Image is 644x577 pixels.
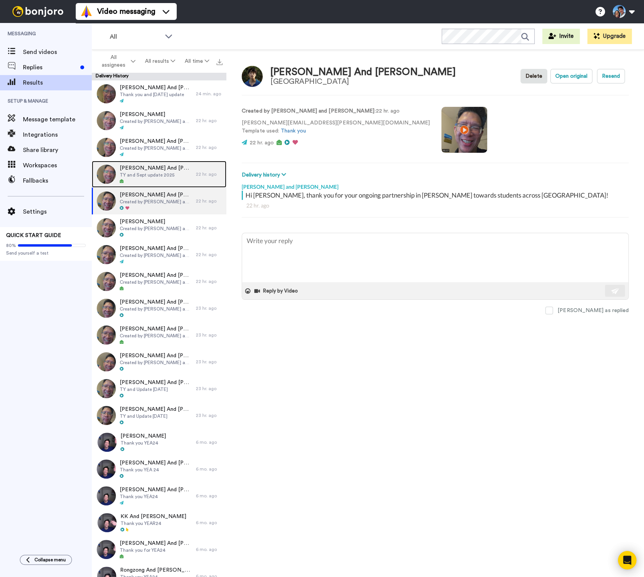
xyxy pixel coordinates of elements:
[120,325,192,333] span: [PERSON_NAME] And [PERSON_NAME]
[97,379,116,398] img: 0c472a4d-076b-40d3-9b7b-e72f342646dc-thumb.jpg
[550,69,592,83] button: Open original
[23,207,92,216] span: Settings
[80,5,93,18] img: vm-color.svg
[92,73,226,80] div: Delivery History
[92,429,226,456] a: [PERSON_NAME]Thank you YEA246 mo. ago
[110,32,161,41] span: All
[120,494,192,500] span: Thank you YEA24
[97,84,116,103] img: d8509675-8f6b-462b-add9-d9a50d8a6bd1-thumb.jpg
[120,145,192,151] span: Created by [PERSON_NAME] and [PERSON_NAME]
[120,459,192,467] span: [PERSON_NAME] And [PERSON_NAME]
[242,107,430,115] p: : 22 hr. ago
[120,386,192,392] span: TY and Update [DATE]
[98,513,117,532] img: 78a7912c-cb78-415d-899b-b5bf38f65078-thumb.jpg
[120,486,192,494] span: [PERSON_NAME] And [PERSON_NAME]
[23,63,77,72] span: Replies
[196,520,223,526] div: 6 mo. ago
[242,108,374,114] strong: Created by [PERSON_NAME] and [PERSON_NAME]
[520,69,547,83] button: Delete
[196,386,223,392] div: 23 hr. ago
[92,241,226,268] a: [PERSON_NAME] And [PERSON_NAME]Created by [PERSON_NAME] and [PERSON_NAME]22 hr. ago
[120,520,186,526] span: Thank you YEAR24
[120,298,192,306] span: [PERSON_NAME] And [PERSON_NAME]
[196,118,223,124] div: 22 hr. ago
[92,402,226,429] a: [PERSON_NAME] And [PERSON_NAME] LowTY and Update [DATE]23 hr. ago
[92,161,226,188] a: [PERSON_NAME] And [PERSON_NAME]TY and Sept update 202522 hr. ago
[92,348,226,375] a: [PERSON_NAME] And [PERSON_NAME]Created by [PERSON_NAME] and [PERSON_NAME]23 hr. ago
[97,218,116,237] img: eebbc228-cbdf-4945-90be-587dc7950ffe-thumb.jpg
[120,199,192,205] span: Created by [PERSON_NAME] and [PERSON_NAME]
[120,271,192,279] span: [PERSON_NAME] And [PERSON_NAME]
[270,67,456,78] div: [PERSON_NAME] And [PERSON_NAME]
[196,412,223,418] div: 23 hr. ago
[92,456,226,482] a: [PERSON_NAME] And [PERSON_NAME]Thank you YEA 246 mo. ago
[97,6,155,17] span: Video messaging
[120,252,192,258] span: Created by [PERSON_NAME] and [PERSON_NAME]
[120,279,192,285] span: Created by [PERSON_NAME] and [PERSON_NAME]
[92,375,226,402] a: [PERSON_NAME] And [PERSON_NAME]TY and Update [DATE]23 hr. ago
[196,252,223,258] div: 22 hr. ago
[97,245,116,264] img: fe632705-8acf-4a7d-9ca4-01b5a31a2e0b-thumb.jpg
[97,165,116,184] img: a84046a7-febf-4de4-b3aa-52094b94c038-thumb.jpg
[246,191,627,200] div: Hi [PERSON_NAME], thank you for your ongoing partnership in [PERSON_NAME] towards students across...
[542,29,580,44] a: Invite
[180,54,214,68] button: All time
[23,145,92,155] span: Share library
[120,172,192,178] span: TY and Sept update 2025
[120,137,192,145] span: [PERSON_NAME] And [PERSON_NAME]
[120,118,192,124] span: Created by [PERSON_NAME] and [PERSON_NAME]
[196,144,223,150] div: 22 hr. ago
[196,546,223,552] div: 6 mo. ago
[196,305,223,311] div: 23 hr. ago
[196,198,223,204] div: 22 hr. ago
[120,413,192,419] span: TY and Update [DATE]
[92,188,226,214] a: [PERSON_NAME] And [PERSON_NAME]Created by [PERSON_NAME] and [PERSON_NAME]22 hr. ago
[120,467,192,473] span: Thank you YEA 24
[97,138,116,157] img: ba41589f-8c02-4dc1-b511-903898282983-thumb.jpg
[246,202,624,209] div: 22 hr. ago
[587,29,632,44] button: Upgrade
[597,69,625,83] button: Resend
[23,78,92,87] span: Results
[98,54,129,69] span: All assignees
[242,119,430,135] p: [PERSON_NAME][EMAIL_ADDRESS][PERSON_NAME][DOMAIN_NAME] Template used:
[120,218,192,226] span: [PERSON_NAME]
[23,115,92,124] span: Message template
[92,80,226,107] a: [PERSON_NAME] And [PERSON_NAME]Thank you and [DATE] update24 min. ago
[281,128,306,134] a: Thank you
[618,551,636,569] div: Open Intercom Messenger
[97,191,116,211] img: b40edc55-3c0e-458d-a295-3156448e7fb7-thumb.jpg
[254,285,300,297] button: Reply by Video
[92,509,226,536] a: KK And [PERSON_NAME]Thank you YEAR246 mo. ago
[92,322,226,348] a: [PERSON_NAME] And [PERSON_NAME]Created by [PERSON_NAME] and [PERSON_NAME]23 hr. ago
[97,540,116,559] img: c7203df7-4c98-4d2a-8e01-29ae1035ae81-thumb.jpg
[611,288,620,294] img: send-white.svg
[196,171,223,177] div: 22 hr. ago
[250,140,274,145] span: 22 hr. ago
[120,360,192,366] span: Created by [PERSON_NAME] and [PERSON_NAME]
[20,555,72,565] button: Collapse menu
[97,352,116,371] img: 203406bb-8905-470b-bd1e-d330c935385d-thumb.jpg
[558,307,629,314] div: [PERSON_NAME] as replied
[97,486,116,505] img: 34dd94e9-87e1-482f-b9d2-64931549b8f6-thumb.jpg
[120,513,186,520] span: KK And [PERSON_NAME]
[120,333,192,339] span: Created by [PERSON_NAME] and [PERSON_NAME]
[140,54,180,68] button: All results
[120,379,192,386] span: [PERSON_NAME] And [PERSON_NAME]
[23,130,92,139] span: Integrations
[6,250,86,256] span: Send yourself a test
[23,176,92,185] span: Fallbacks
[92,482,226,509] a: [PERSON_NAME] And [PERSON_NAME]Thank you YEA246 mo. ago
[196,493,223,499] div: 6 mo. ago
[120,566,192,574] span: Rongzong And [PERSON_NAME]
[97,111,116,130] img: 2160ef18-2177-408e-a244-6098de1802c1-thumb.jpg
[120,432,166,440] span: [PERSON_NAME]
[120,84,192,92] span: [PERSON_NAME] And [PERSON_NAME]
[196,278,223,284] div: 22 hr. ago
[120,164,192,172] span: [PERSON_NAME] And [PERSON_NAME]
[216,59,223,65] img: export.svg
[196,91,223,97] div: 24 min. ago
[120,352,192,360] span: [PERSON_NAME] And [PERSON_NAME]
[97,272,116,291] img: 79dbecde-7de0-4b3b-a751-5ec6458e2dda-thumb.jpg
[242,171,288,179] button: Delivery history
